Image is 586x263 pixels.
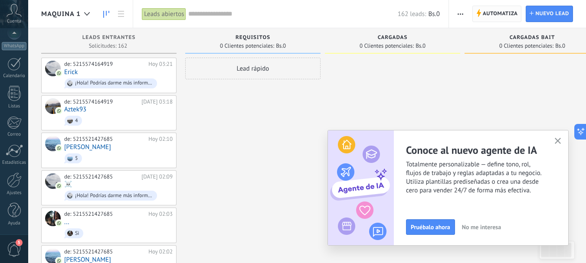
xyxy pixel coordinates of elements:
div: Ajustes [2,190,27,196]
div: [DATE] 02:09 [141,173,173,180]
a: Lista [114,6,128,23]
div: Erick [45,61,61,76]
div: Aztek93 [45,98,61,114]
div: REQUISITOS [190,35,316,42]
span: Leads Entrantes [82,35,136,41]
div: 4 [75,118,78,124]
div: ☠️ [45,173,61,189]
div: de: 5215521427685 [64,136,145,143]
span: Bs.0 [276,43,286,49]
button: Pruébalo ahora [406,219,455,235]
span: Bs.0 [555,43,565,49]
div: ¡Hola! Podrías darme más información de... [75,80,153,86]
a: Leads [99,6,114,23]
span: 162 leads: [398,10,426,18]
a: [PERSON_NAME] [64,143,111,151]
div: Hoy 02:10 [148,136,173,143]
a: ... [64,218,69,226]
span: Bs.0 [416,43,426,49]
div: Hoy 02:02 [148,248,173,255]
span: MAQUINA 1 [41,10,81,18]
img: com.amocrm.amocrmwa.svg [56,70,62,76]
span: 5 [16,239,23,246]
img: com.amocrm.amocrmwa.svg [56,220,62,226]
img: com.amocrm.amocrmwa.svg [56,145,62,151]
div: CARGADAS [329,35,456,42]
span: Pruébalo ahora [411,224,450,230]
span: Cuenta [7,19,21,24]
div: Si [75,231,79,237]
div: Ayuda [2,221,27,226]
a: ☠️ [64,181,72,188]
div: WhatsApp [2,42,26,50]
span: Bs.0 [428,10,439,18]
div: Hoy 03:21 [148,61,173,68]
span: Totalmente personalizable — define tono, rol, flujos de trabajo y reglas adaptadas a tu negocio. ... [406,160,568,195]
div: Hoy 02:03 [148,211,173,218]
div: [DATE] 03:18 [141,98,173,105]
div: Estadísticas [2,160,27,166]
div: de: 5215521427685 [64,211,145,218]
button: No me interesa [458,221,505,234]
span: CARGADAS BAIT [510,35,555,41]
div: de: 5215521427685 [64,173,138,180]
span: 0 Clientes potenciales: [499,43,553,49]
div: Leads abiertos [142,8,186,20]
span: Solicitudes: 162 [89,43,128,49]
div: 5 [75,156,78,162]
div: Correo [2,132,27,137]
div: Lead rápido [185,58,321,79]
h2: Conoce al nuevo agente de IA [406,143,568,157]
img: com.amocrm.amocrmwa.svg [56,183,62,189]
div: Manuel [45,136,61,151]
span: 0 Clientes potenciales: [220,43,274,49]
span: REQUISITOS [236,35,270,41]
span: No me interesa [462,224,501,230]
span: 0 Clientes potenciales: [360,43,414,49]
a: Aztek93 [64,106,86,113]
img: com.amocrm.amocrmwa.svg [56,108,62,114]
a: Nuevo lead [526,6,573,22]
div: Listas [2,104,27,109]
a: Automatiza [472,6,522,22]
div: de: 5215574164919 [64,98,138,105]
div: Calendario [2,73,27,79]
a: Erick [64,68,78,76]
span: Nuevo lead [535,6,569,22]
span: CARGADAS [378,35,408,41]
button: Más [454,6,467,22]
div: ¡Hola! Podrías darme más información de... [75,193,153,199]
div: Leads Entrantes [46,35,172,42]
div: de: 5215574164919 [64,61,145,68]
img: ai_agent_activation_popup_ES.png [328,130,394,245]
div: de: 5215521427685 [64,248,145,255]
span: Automatiza [483,6,518,22]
